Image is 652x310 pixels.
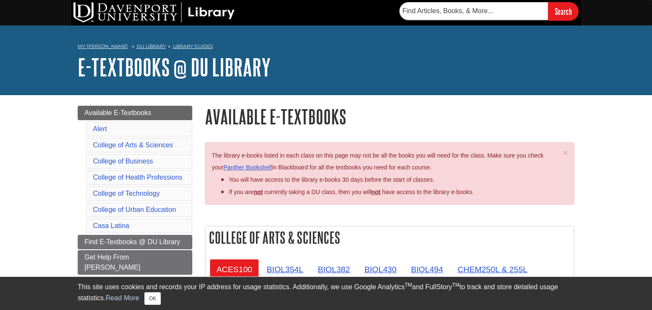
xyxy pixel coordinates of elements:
[452,282,459,288] sup: TM
[223,164,272,171] a: Panther Bookshelf
[137,43,166,49] a: DU Library
[84,109,151,116] span: Available E-Textbooks
[205,106,574,127] h1: Available E-Textbooks
[73,2,235,23] img: DU Library
[399,2,548,20] input: Find Articles, Books, & More...
[399,2,579,20] form: Searches DU Library's articles, books, and more
[78,43,128,50] a: My [PERSON_NAME]
[548,2,579,20] input: Search
[371,189,380,195] u: not
[311,259,357,280] a: BIOL382
[106,294,139,302] a: Read More
[563,148,568,157] button: Close
[78,235,192,249] a: Find E-Textbooks @ DU Library
[93,158,153,165] a: College of Business
[93,125,107,132] a: Alert
[253,189,263,195] strong: not
[93,190,160,197] a: College of Technology
[93,222,129,229] a: Casa Latina
[78,106,192,120] a: Available E-Textbooks
[405,282,412,288] sup: TM
[205,226,574,249] h2: College of Arts & Sciences
[93,141,173,149] a: College of Arts & Sciences
[229,176,434,183] span: You will have access to the library e-books 30 days before the start of classes.
[78,41,574,54] nav: breadcrumb
[173,43,213,49] a: Library Guides
[404,259,450,280] a: BIOL494
[93,206,176,213] a: College of Urban Education
[210,259,259,280] a: ACES100
[93,174,183,181] a: College of Health Professions
[78,250,192,275] a: Get Help From [PERSON_NAME]
[563,148,568,158] span: ×
[78,282,574,305] div: This site uses cookies and records your IP address for usage statistics. Additionally, we use Goo...
[144,292,161,305] button: Close
[84,238,180,245] span: Find E-Textbooks @ DU Library
[357,259,403,280] a: BIOL430
[451,259,534,280] a: CHEM250L & 255L
[212,152,543,171] span: The library e-books listed in each class on this page may not be all the books you will need for ...
[229,189,474,195] span: If you are currently taking a DU class, then you will have access to the library e-books.
[260,259,310,280] a: BIOL354L
[78,54,271,80] a: E-Textbooks @ DU Library
[84,254,141,271] span: Get Help From [PERSON_NAME]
